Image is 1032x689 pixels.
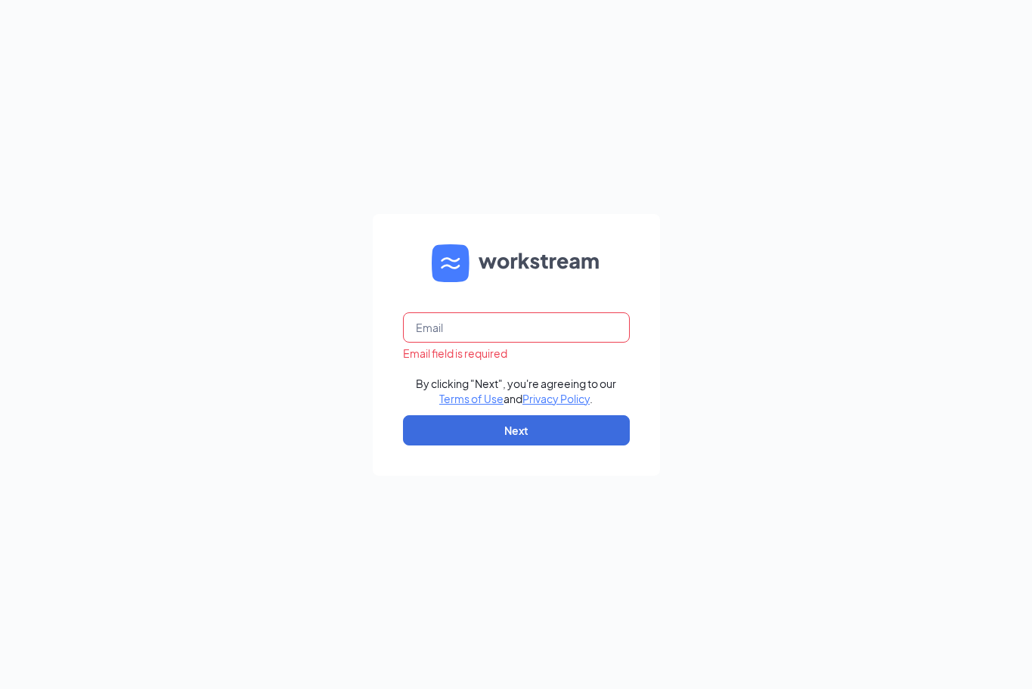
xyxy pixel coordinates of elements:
img: WS logo and Workstream text [432,244,601,282]
div: Email field is required [403,346,630,361]
a: Terms of Use [439,392,504,405]
a: Privacy Policy [522,392,590,405]
input: Email [403,312,630,343]
div: By clicking "Next", you're agreeing to our and . [416,376,616,406]
button: Next [403,415,630,445]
